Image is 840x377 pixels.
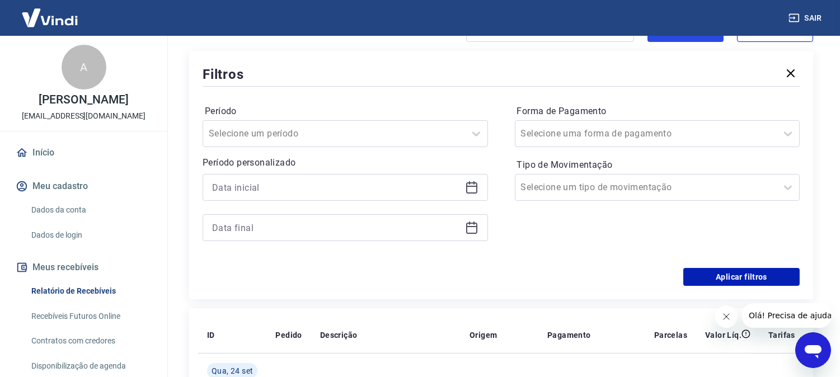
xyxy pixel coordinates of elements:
iframe: Mensagem da empresa [742,303,831,328]
button: Aplicar filtros [683,268,800,286]
p: Pedido [275,329,302,341]
p: [EMAIL_ADDRESS][DOMAIN_NAME] [22,110,146,122]
label: Período [205,105,486,118]
img: Vindi [13,1,86,35]
label: Forma de Pagamento [517,105,798,118]
input: Data final [212,219,461,236]
a: Início [13,140,154,165]
p: [PERSON_NAME] [39,94,128,106]
a: Contratos com credores [27,329,154,352]
button: Sair [786,8,827,29]
p: Pagamento [547,329,591,341]
a: Dados de login [27,224,154,247]
div: A [62,45,106,89]
p: ID [207,329,215,341]
a: Dados da conta [27,199,154,222]
a: Relatório de Recebíveis [27,280,154,303]
iframe: Fechar mensagem [715,305,738,328]
a: Recebíveis Futuros Online [27,305,154,328]
p: Período personalizado [203,156,488,169]
button: Meus recebíveis [13,255,154,280]
label: Tipo de Movimentação [517,158,798,172]
p: Origem [470,329,497,341]
p: Valor Líq. [705,329,742,341]
input: Data inicial [212,179,461,196]
span: Qua, 24 set [212,365,253,376]
p: Parcelas [654,329,687,341]
span: Olá! Precisa de ajuda? [7,8,94,17]
p: Descrição [320,329,358,341]
button: Meu cadastro [13,174,154,199]
p: Tarifas [768,329,795,341]
iframe: Botão para abrir a janela de mensagens [795,332,831,368]
h5: Filtros [203,65,244,83]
